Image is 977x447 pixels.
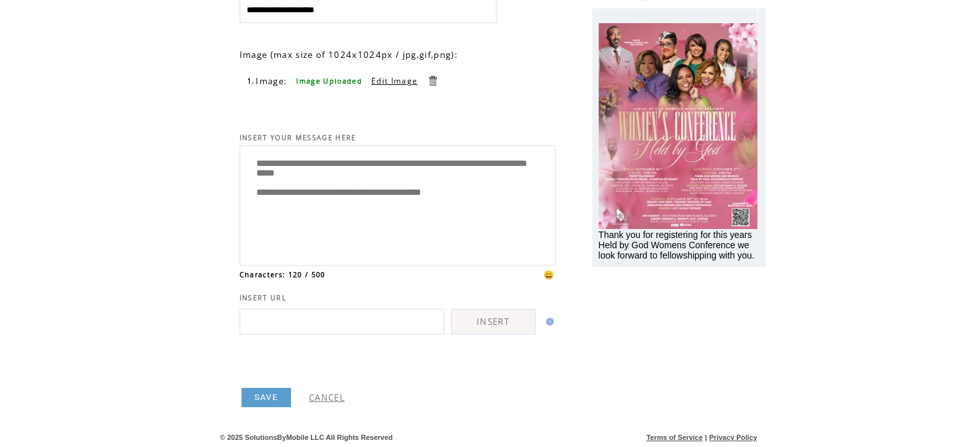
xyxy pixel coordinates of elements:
[427,75,439,87] a: Delete this item
[371,75,418,86] a: Edit Image
[599,230,755,260] span: Thank you for registering for this years Held by God Womens Conference we look forward to fellows...
[240,293,286,302] span: INSERT URL
[242,388,291,407] a: SAVE
[309,392,345,403] a: CANCEL
[240,270,326,279] span: Characters: 120 / 500
[709,433,757,441] a: Privacy Policy
[240,133,356,142] span: INSERT YOUR MESSAGE HERE
[705,433,707,441] span: |
[646,433,703,441] a: Terms of Service
[543,269,555,280] span: 😀
[220,433,393,441] span: © 2025 SolutionsByMobile LLC All Rights Reserved
[256,75,287,87] span: Image:
[247,77,255,86] span: 1.
[296,77,362,86] span: Image Uploaded
[451,309,536,334] a: INSERT
[240,49,458,60] span: Image (max size of 1024x1024px / jpg,gif,png):
[542,318,554,325] img: help.gif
